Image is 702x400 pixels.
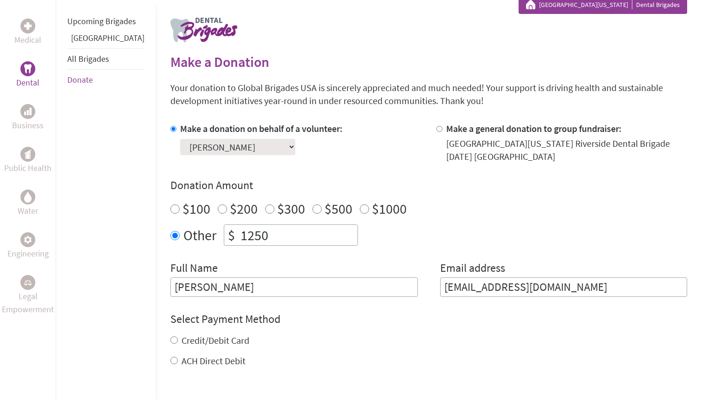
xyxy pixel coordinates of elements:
[67,48,144,70] li: All Brigades
[446,137,688,163] div: [GEOGRAPHIC_DATA][US_STATE] Riverside Dental Brigade [DATE] [GEOGRAPHIC_DATA]
[67,53,109,64] a: All Brigades
[182,200,210,217] label: $100
[24,150,32,159] img: Public Health
[18,204,38,217] p: Water
[16,76,39,89] p: Dental
[24,22,32,30] img: Medical
[16,61,39,89] a: DentalDental
[170,53,687,70] h2: Make a Donation
[440,261,505,277] label: Email address
[230,200,258,217] label: $200
[20,190,35,204] div: Water
[446,123,622,134] label: Make a general donation to group fundraiser:
[7,247,49,260] p: Engineering
[4,147,52,175] a: Public HealthPublic Health
[239,225,357,245] input: Enter Amount
[440,277,688,297] input: Your Email
[12,104,44,132] a: BusinessBusiness
[7,232,49,260] a: EngineeringEngineering
[182,334,249,346] label: Credit/Debit Card
[24,108,32,115] img: Business
[67,32,144,48] li: Guatemala
[170,277,418,297] input: Enter Full Name
[24,236,32,243] img: Engineering
[20,61,35,76] div: Dental
[180,123,343,134] label: Make a donation on behalf of a volunteer:
[20,147,35,162] div: Public Health
[24,280,32,285] img: Legal Empowerment
[67,70,144,90] li: Donate
[4,162,52,175] p: Public Health
[24,64,32,73] img: Dental
[71,33,144,43] a: [GEOGRAPHIC_DATA]
[325,200,352,217] label: $500
[182,355,246,367] label: ACH Direct Debit
[20,232,35,247] div: Engineering
[372,200,407,217] label: $1000
[170,81,687,107] p: Your donation to Global Brigades USA is sincerely appreciated and much needed! Your support is dr...
[67,11,144,32] li: Upcoming Brigades
[24,191,32,202] img: Water
[170,178,687,193] h4: Donation Amount
[2,290,54,316] p: Legal Empowerment
[224,225,239,245] div: $
[170,312,687,327] h4: Select Payment Method
[20,104,35,119] div: Business
[170,261,218,277] label: Full Name
[67,16,136,26] a: Upcoming Brigades
[2,275,54,316] a: Legal EmpowermentLegal Empowerment
[277,200,305,217] label: $300
[14,33,41,46] p: Medical
[170,18,237,42] img: logo-dental.png
[183,224,216,246] label: Other
[12,119,44,132] p: Business
[14,19,41,46] a: MedicalMedical
[20,275,35,290] div: Legal Empowerment
[18,190,38,217] a: WaterWater
[20,19,35,33] div: Medical
[67,74,93,85] a: Donate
